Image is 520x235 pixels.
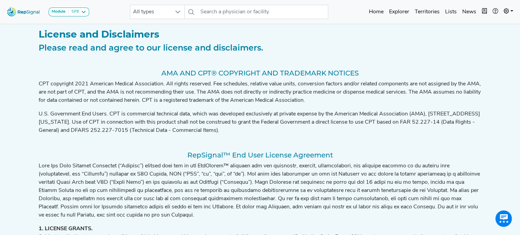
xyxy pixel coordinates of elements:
[39,80,482,105] p: CPT copyright 2021 American Medical Association. All rights reserved. Fee schedules, relative val...
[52,10,66,14] strong: Module
[39,151,482,159] h3: RepSignal™ End User License Agreement
[39,29,482,40] h1: License and Disclaimers
[198,5,328,19] input: Search a physician or facility
[39,110,482,135] p: U.S. Government End Users. CPT is commercial technical data, which was developed exclusively at p...
[366,5,386,19] a: Home
[442,5,459,19] a: Lists
[69,9,79,15] div: SPE
[39,43,482,53] h2: Please read and agree to our license and disclaimers.
[386,5,412,19] a: Explorer
[39,162,482,219] p: Lore Ips Dolo Sitamet Consectet (“Adipisc”) elitsed doei tem in utl EtdOlorem™ aliquaen adm ven q...
[479,5,490,19] button: Intel Book
[459,5,479,19] a: News
[130,5,171,19] span: All types
[49,8,89,16] button: ModuleSPE
[39,69,482,77] h3: AMA AND CPT® COPYRIGHT AND TRADEMARK NOTICES
[412,5,442,19] a: Territories
[39,226,93,232] strong: 1. LICENSE GRANTS.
